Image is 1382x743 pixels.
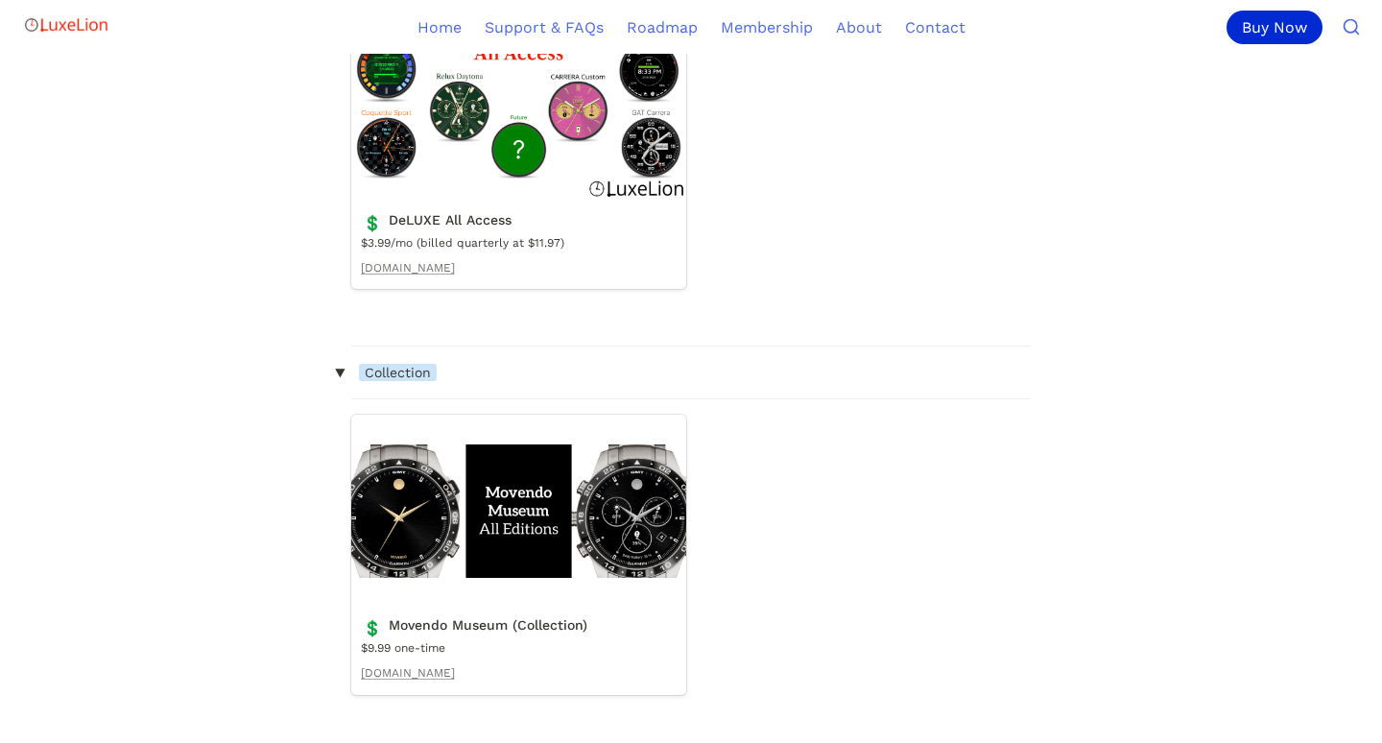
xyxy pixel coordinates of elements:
[359,364,437,381] span: Collection
[1227,11,1322,44] div: Buy Now
[351,10,686,289] a: DeLUXE All Access
[23,6,109,44] img: Logo
[361,664,455,683] a: [DOMAIN_NAME]
[1227,11,1330,44] a: Buy Now
[323,365,355,381] span: ‣
[361,259,455,277] a: [DOMAIN_NAME]
[351,415,686,694] a: Movendo Museum (Collection)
